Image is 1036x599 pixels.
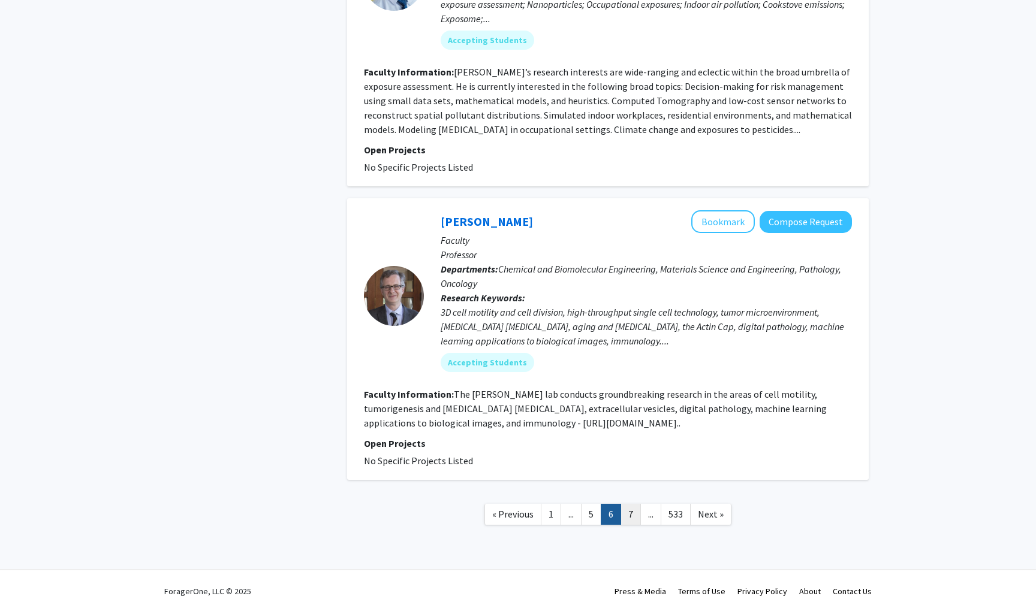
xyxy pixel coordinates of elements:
[364,388,454,400] b: Faculty Information:
[690,504,731,525] a: Next
[484,504,541,525] a: Previous
[737,586,787,597] a: Privacy Policy
[799,586,821,597] a: About
[347,492,869,540] nav: Page navigation
[698,508,724,520] span: Next »
[833,586,872,597] a: Contact Us
[441,305,852,348] div: 3D cell motility and cell division, high-throughput single cell technology, tumor microenvironmen...
[441,233,852,247] p: Faculty
[601,504,621,525] a: 6
[364,436,852,450] p: Open Projects
[364,143,852,157] p: Open Projects
[760,211,852,233] button: Compose Request to Denis Wirtz
[541,504,561,525] a: 1
[441,31,534,50] mat-chip: Accepting Students
[691,210,755,233] button: Add Denis Wirtz to Bookmarks
[364,388,827,429] fg-read-more: The [PERSON_NAME] lab conducts groundbreaking research in the areas of cell motility, tumorigenes...
[621,504,641,525] a: 7
[615,586,666,597] a: Press & Media
[441,292,525,304] b: Research Keywords:
[678,586,725,597] a: Terms of Use
[492,508,534,520] span: « Previous
[364,161,473,173] span: No Specific Projects Listed
[364,66,852,135] fg-read-more: [PERSON_NAME]’s research interests are wide-ranging and eclectic within the broad umbrella of exp...
[441,353,534,372] mat-chip: Accepting Students
[9,545,51,590] iframe: Chat
[648,508,653,520] span: ...
[441,263,498,275] b: Departments:
[364,66,454,78] b: Faculty Information:
[661,504,691,525] a: 533
[441,247,852,262] p: Professor
[364,455,473,467] span: No Specific Projects Listed
[441,263,841,289] span: Chemical and Biomolecular Engineering, Materials Science and Engineering, Pathology, Oncology
[568,508,574,520] span: ...
[581,504,601,525] a: 5
[441,214,533,229] a: [PERSON_NAME]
